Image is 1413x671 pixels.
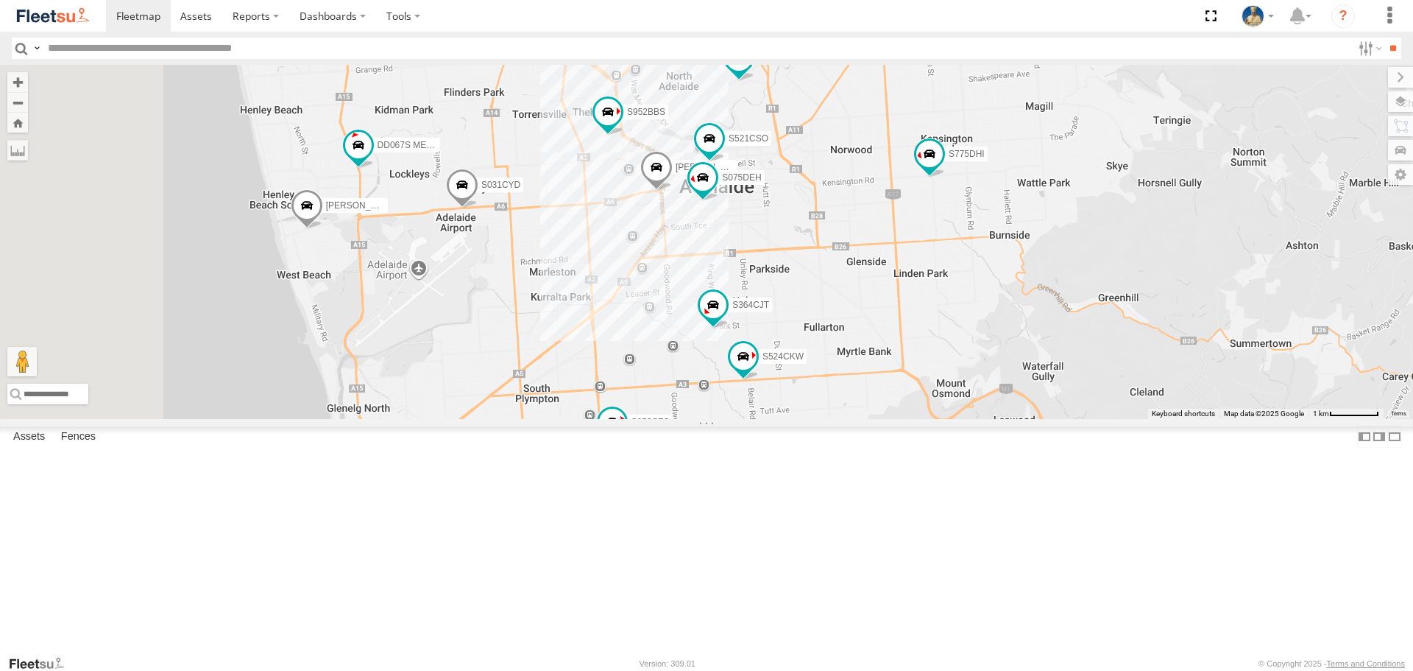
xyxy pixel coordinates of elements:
[7,113,28,133] button: Zoom Home
[1313,410,1329,418] span: 1 km
[1331,4,1355,28] i: ?
[6,427,52,448] label: Assets
[640,659,695,668] div: Version: 309.01
[1224,410,1304,418] span: Map data ©2025 Google
[1308,409,1384,419] button: Map scale: 1 km per 64 pixels
[1372,426,1387,448] label: Dock Summary Table to the Right
[15,6,91,26] img: fleetsu-logo-horizontal.svg
[54,427,103,448] label: Fences
[7,347,37,376] button: Drag Pegman onto the map to open Street View
[7,72,28,92] button: Zoom in
[1388,164,1413,185] label: Map Settings
[7,140,28,161] label: Measure
[732,300,769,310] span: S364CJT
[1357,426,1372,448] label: Dock Summary Table to the Left
[762,352,804,362] span: S524CKW
[1387,426,1402,448] label: Hide Summary Table
[1327,659,1405,668] a: Terms and Conditions
[481,180,520,190] span: S031CYD
[378,140,439,150] span: DD067S MERC
[1353,38,1384,59] label: Search Filter Options
[31,38,43,59] label: Search Query
[7,92,28,113] button: Zoom out
[1236,5,1279,27] div: Matt Draper
[722,172,761,183] span: S075DEH
[1152,409,1215,419] button: Keyboard shortcuts
[729,133,768,144] span: S521CSO
[949,150,985,160] span: S775DHI
[326,200,399,211] span: [PERSON_NAME]
[676,162,748,172] span: [PERSON_NAME]
[627,107,665,117] span: S952BBS
[1258,659,1405,668] div: © Copyright 2025 -
[631,418,670,428] span: S253CZS
[1391,410,1406,416] a: Terms (opens in new tab)
[8,656,76,671] a: Visit our Website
